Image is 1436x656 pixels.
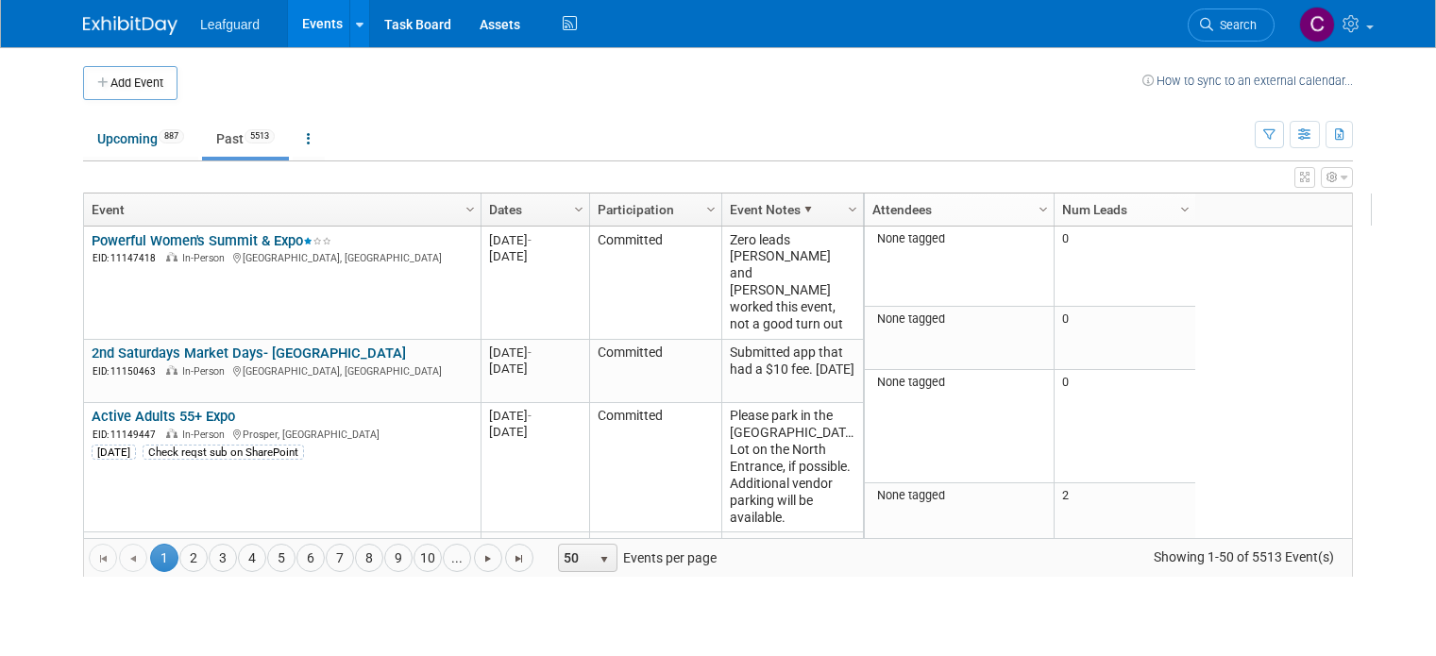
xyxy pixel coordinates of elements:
[83,66,177,100] button: Add Event
[598,193,709,226] a: Participation
[1188,8,1275,42] a: Search
[1213,18,1257,32] span: Search
[1034,193,1055,222] a: Column Settings
[92,426,472,442] div: Prosper, [GEOGRAPHIC_DATA]
[489,232,581,248] div: [DATE]
[589,340,721,403] td: Committed
[463,202,478,217] span: Column Settings
[92,445,136,460] div: [DATE]
[414,544,442,572] a: 10
[83,121,198,157] a: Upcoming887
[159,129,184,143] span: 887
[126,551,141,566] span: Go to the previous page
[505,544,533,572] a: Go to the last page
[93,429,163,440] span: EID: 11149447
[1137,544,1352,570] span: Showing 1-50 of 5513 Event(s)
[872,193,1041,226] a: Attendees
[528,345,532,360] span: -
[89,544,117,572] a: Go to the first page
[1054,370,1195,483] td: 0
[93,253,163,263] span: EID: 11147418
[150,544,178,572] span: 1
[474,544,502,572] a: Go to the next page
[119,544,147,572] a: Go to the previous page
[202,121,289,157] a: Past5513
[872,375,1047,390] div: None tagged
[721,340,863,403] td: Submitted app that had a $10 fee. [DATE]
[489,193,577,226] a: Dates
[843,193,864,222] a: Column Settings
[355,544,383,572] a: 8
[92,362,472,378] div: [GEOGRAPHIC_DATA], [GEOGRAPHIC_DATA]
[182,429,230,441] span: In-Person
[481,551,496,566] span: Go to the next page
[83,16,177,35] img: ExhibitDay
[703,202,718,217] span: Column Settings
[569,193,590,222] a: Column Settings
[872,311,1047,327] div: None tagged
[528,409,532,423] span: -
[1175,193,1196,222] a: Column Settings
[92,345,406,362] a: 2nd Saturdays Market Days- [GEOGRAPHIC_DATA]
[166,429,177,438] img: In-Person Event
[92,193,468,226] a: Event
[597,552,612,567] span: select
[489,248,581,264] div: [DATE]
[443,544,471,572] a: ...
[1054,483,1195,563] td: 2
[326,544,354,572] a: 7
[721,403,863,533] td: Please park in the [GEOGRAPHIC_DATA] Lot on the North Entrance, if possible. Additional vendor pa...
[92,408,235,425] a: Active Adults 55+ Expo
[92,232,331,249] a: Powerful Women's Summit & Expo
[1177,202,1192,217] span: Column Settings
[872,231,1047,246] div: None tagged
[730,193,851,226] a: Event Notes
[845,202,860,217] span: Column Settings
[1142,74,1353,88] a: How to sync to an external calendar...
[182,252,230,264] span: In-Person
[267,544,296,572] a: 5
[534,544,735,572] span: Events per page
[245,129,275,143] span: 5513
[1036,202,1051,217] span: Column Settings
[200,17,260,32] span: Leafguard
[238,544,266,572] a: 4
[559,545,591,571] span: 50
[589,532,721,613] td: Committed
[721,532,863,613] td: Please overnight check! Rush because there were issues with credit card links.
[1054,227,1195,307] td: 0
[384,544,413,572] a: 9
[93,366,163,377] span: EID: 11150463
[296,544,325,572] a: 6
[489,361,581,377] div: [DATE]
[1054,307,1195,370] td: 0
[1062,193,1183,226] a: Num Leads
[512,551,527,566] span: Go to the last page
[1299,7,1335,42] img: Calleen Kenney
[489,345,581,361] div: [DATE]
[92,249,472,265] div: [GEOGRAPHIC_DATA], [GEOGRAPHIC_DATA]
[872,488,1047,503] div: None tagged
[589,227,721,340] td: Committed
[589,403,721,533] td: Committed
[166,365,177,375] img: In-Person Event
[209,544,237,572] a: 3
[489,424,581,440] div: [DATE]
[489,408,581,424] div: [DATE]
[721,227,863,340] td: Zero leads [PERSON_NAME] and [PERSON_NAME] worked this event, not a good turn out
[182,365,230,378] span: In-Person
[528,233,532,247] span: -
[571,202,586,217] span: Column Settings
[461,193,481,222] a: Column Settings
[701,193,722,222] a: Column Settings
[143,445,304,460] div: Check reqst sub on SharePoint
[179,544,208,572] a: 2
[95,551,110,566] span: Go to the first page
[166,252,177,261] img: In-Person Event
